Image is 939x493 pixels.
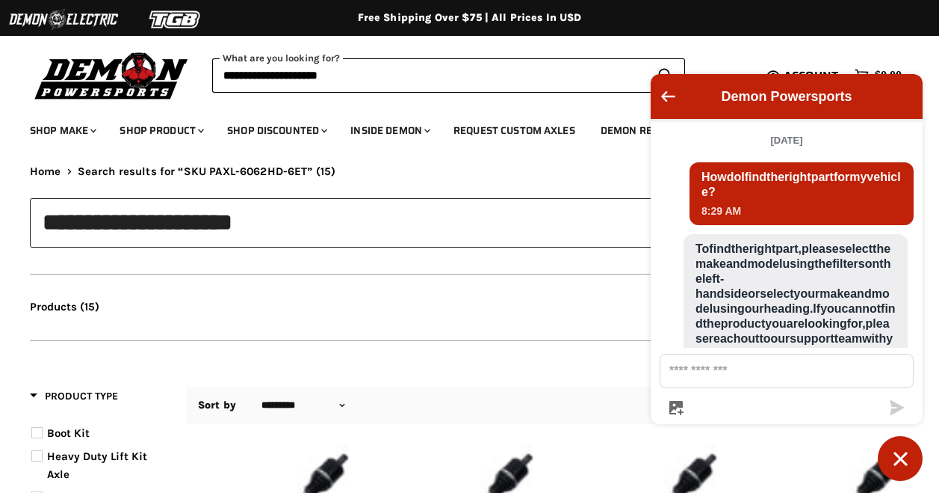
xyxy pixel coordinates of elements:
a: Shop Product [108,115,213,146]
nav: Breadcrumbs [30,165,909,178]
img: TGB Logo 2 [120,5,232,34]
a: Shop Discounted [216,115,336,146]
a: $0.00 [847,65,909,87]
ul: Main menu [19,109,898,146]
a: Demon Rewards [589,115,699,146]
a: Shop Make [19,115,105,146]
span: Search results for “SKU PAXL-6062HD-6ET” (15) [78,165,336,178]
span: Account [784,67,838,85]
input: When autocomplete results are available use up and down arrows to review and enter to select [212,58,645,93]
img: Demon Powersports [30,49,193,102]
a: Home [30,165,61,178]
img: Demon Electric Logo 2 [7,5,120,34]
span: Heavy Duty Lift Kit Axle [47,450,147,481]
button: Products (15) [30,301,99,313]
input: When autocomplete results are available use up and down arrows to review and enter to select [30,198,909,248]
span: Product Type [30,390,118,402]
inbox-online-store-chat: Shopify online store chat [646,74,927,481]
label: Sort by [198,399,236,411]
span: $0.00 [875,69,902,83]
a: Request Custom Axles [442,115,586,146]
form: Product [30,198,909,248]
a: Account [777,70,847,83]
form: Product [212,58,685,93]
span: Boot Kit [47,426,90,440]
a: Inside Demon [339,115,439,146]
button: Filter by Product Type [30,389,118,408]
button: Search [645,58,685,93]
